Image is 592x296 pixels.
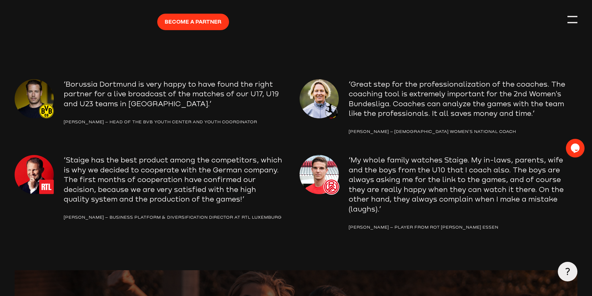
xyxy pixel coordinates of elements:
[566,139,586,157] iframe: chat widget
[322,101,341,121] img: logo_dfb-frauen-1.png
[64,79,292,109] p: ‘Borussia Dortmund is very happy to have found the right partner for a live broadcast of the matc...
[349,128,577,135] div: [PERSON_NAME] – [DEMOGRAPHIC_DATA] women's national coach
[64,155,292,204] p: ‘Staige has the best product among the competitors, which is why we decided to cooperate with the...
[349,224,577,231] div: [PERSON_NAME] – Player from Rot [PERSON_NAME] Essen
[349,155,577,214] p: ‘My whole family watches Staige. My in-laws, parents, wife and the boys from the U10 that I coach...
[165,17,221,26] span: Become a partner
[64,118,292,126] div: [PERSON_NAME] – Head of the BVB Youth Center and Youth Coordinator
[37,177,56,197] img: logo_rtl-1.png
[37,101,56,121] img: logo_bvb.svg
[157,14,229,30] a: Become a partner
[64,214,292,221] div: [PERSON_NAME] – Business Platform & Diversification Director at RTL Luxemburg
[322,177,341,197] img: logo_rwe.svg
[349,79,577,118] p: ‘Great step for the professionalization of the coaches. The coaching tool is extremely important ...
